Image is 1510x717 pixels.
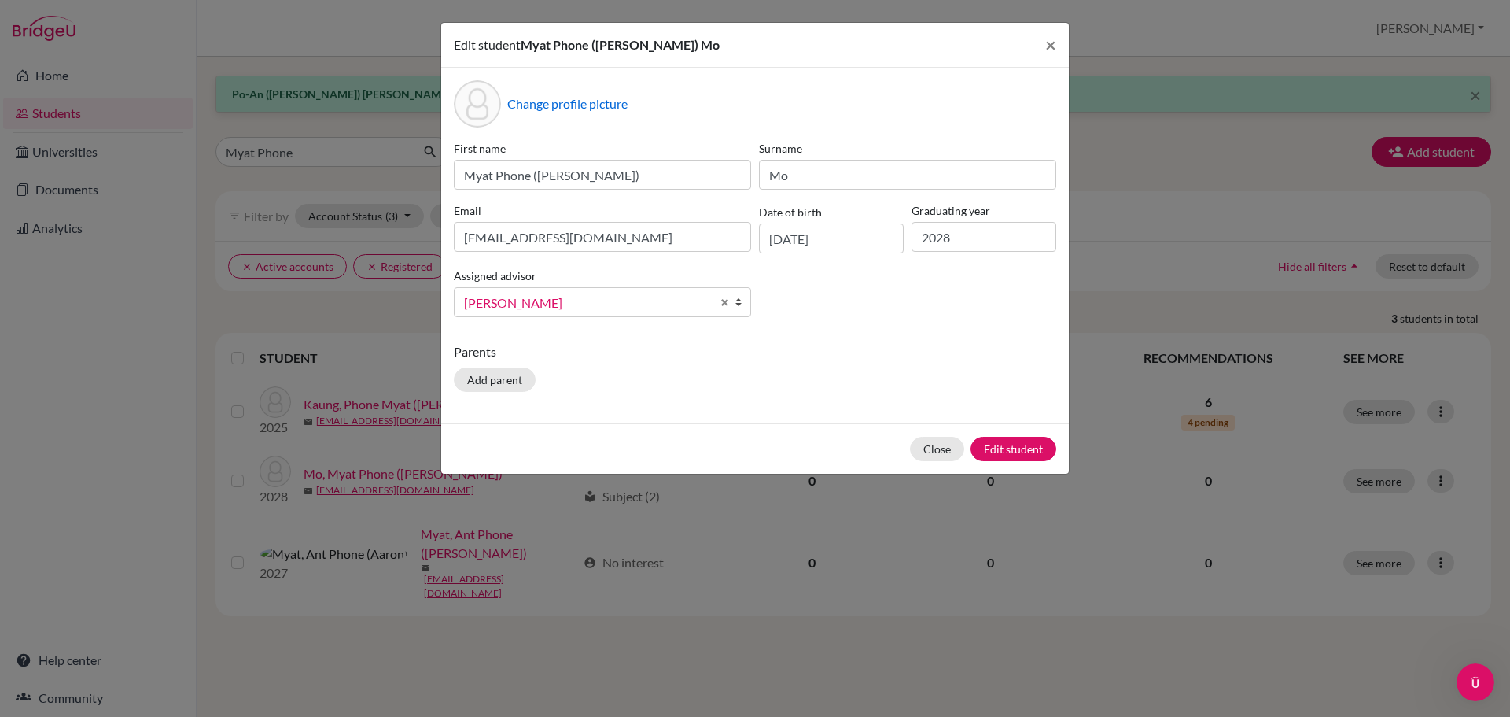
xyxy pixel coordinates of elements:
[910,437,964,461] button: Close
[1033,23,1069,67] button: Close
[454,140,751,157] label: First name
[912,202,1056,219] label: Graduating year
[454,342,1056,361] p: Parents
[454,268,536,284] label: Assigned advisor
[454,80,501,128] div: Profile picture
[454,202,751,219] label: Email
[464,293,711,313] span: [PERSON_NAME]
[521,37,720,52] span: Myat Phone ([PERSON_NAME]) Mo
[454,37,521,52] span: Edit student
[759,204,822,220] label: Date of birth
[759,140,1056,157] label: Surname
[454,368,536,392] button: Add parent
[1045,33,1056,56] span: ×
[759,224,904,253] input: dd/mm/yyyy
[970,437,1056,461] button: Edit student
[1457,663,1494,701] iframe: Intercom live chat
